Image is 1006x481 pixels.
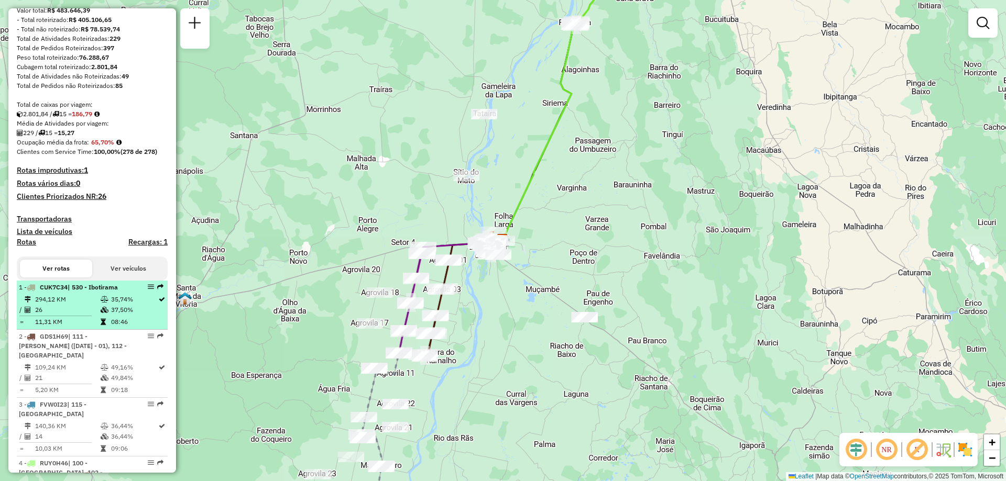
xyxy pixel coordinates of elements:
div: Atividade não roteirizada - MERCADO DO IRIVALDO [361,363,387,374]
strong: 2.801,84 [91,63,117,71]
td: 08:46 [111,317,158,327]
td: = [19,443,24,454]
h4: Clientes Priorizados NR: [17,192,168,201]
i: Tempo total em rota [101,445,106,452]
td: 49,84% [111,373,158,383]
h4: Rotas vários dias: [17,179,168,188]
div: Total de caixas por viagem: [17,100,168,109]
i: Total de Atividades [25,307,31,313]
i: Total de rotas [52,111,59,117]
i: % de utilização da cubagem [101,307,108,313]
div: Atividade não roteirizada - BAR DO JUCIELIO [368,461,395,472]
strong: 1 [84,165,88,175]
span: GDS1H69 [40,332,68,340]
span: | [815,473,817,480]
div: Valor total: [17,6,168,15]
i: Rota otimizada [159,423,165,429]
td: = [19,385,24,395]
strong: 85 [115,82,123,90]
img: Fluxo de ruas [935,441,952,458]
em: Rota exportada [157,333,163,339]
td: / [19,373,24,383]
strong: 186,79 [72,110,92,118]
div: Total de Atividades não Roteirizadas: [17,72,168,81]
i: Tempo total em rota [101,387,106,393]
div: Atividade não roteirizada - DESTRIBUIDORA VIRA C [361,363,387,373]
i: Rota otimizada [159,364,165,371]
strong: R$ 405.106,65 [69,16,112,24]
strong: 65,70% [91,138,114,146]
a: OpenStreetMap [850,473,894,480]
i: % de utilização da cubagem [101,433,108,440]
em: Rota exportada [157,401,163,407]
div: Atividade não roteirizada - CONVENIENCIA POSTO D [348,429,375,440]
button: Ver rotas [20,260,92,277]
a: Rotas [17,238,36,247]
div: Atividade não roteirizada - LILIA ALVES MENDES [382,422,408,432]
button: Ver veículos [92,260,165,277]
a: Leaflet [789,473,814,480]
strong: 49 [122,72,129,80]
div: Atividade não roteirizada - MERCADINHO JM JANIL [338,452,364,462]
h4: Rotas improdutivas: [17,166,168,175]
i: Total de rotas [38,130,45,136]
div: Atividade não roteirizada - DISTRIBUIDORA SILVA [357,318,383,329]
td: 36,44% [111,431,158,442]
span: + [989,435,996,449]
i: % de utilização do peso [101,364,108,371]
span: | 115 - [GEOGRAPHIC_DATA] [19,400,86,418]
div: Atividade não roteirizada - DISTRIBUIDORA DISQUE [349,432,376,442]
td: 11,31 KM [35,317,100,327]
strong: (278 de 278) [121,148,157,155]
strong: R$ 483.646,39 [47,6,90,14]
strong: R$ 78.539,74 [81,25,120,33]
div: Atividade não roteirizada - DIS DISTRIBUIDORA [351,412,377,422]
i: Distância Total [25,364,31,371]
td: 294,12 KM [35,294,100,305]
span: − [989,451,996,464]
span: 1 - [19,283,118,291]
a: Zoom out [984,450,1000,466]
em: Opções [148,460,154,466]
h4: Transportadoras [17,215,168,223]
span: Ocultar deslocamento [844,437,869,462]
span: | 530 - Ibotirama [68,283,118,291]
i: Total de Atividades [25,375,31,381]
div: Total de Pedidos Roteirizados: [17,43,168,53]
div: Atividade não roteirizada - JOSENILTON RAIMUNDO DE SOUZA [368,461,395,471]
div: Atividade não roteirizada - TAMIRES BEZERRA DA SILVA [367,287,393,298]
i: % de utilização do peso [101,296,108,303]
i: Rota otimizada [159,296,165,303]
strong: 15,27 [58,129,74,137]
td: 10,03 KM [35,443,100,454]
div: Peso total roteirizado: [17,53,168,62]
i: Cubagem total roteirizado [17,111,23,117]
i: Distância Total [25,423,31,429]
div: Total de Pedidos não Roteirizados: [17,81,168,91]
td: / [19,431,24,442]
i: Distância Total [25,296,31,303]
td: 36,44% [111,421,158,431]
td: 140,36 KM [35,421,100,431]
span: FVW0I23 [40,400,67,408]
div: Atividade não roteirizada - MIRIAM FRANCISCA DE DEUS [471,109,497,119]
div: 229 / 15 = [17,128,168,138]
div: Atividade não roteirizada - BAR DO VALDETO [572,312,598,322]
span: RUY0H46 [40,459,68,467]
span: 2 - [19,332,127,359]
strong: 397 [103,44,114,52]
div: Atividade não roteirizada - DISTRIBUIDORA PIRAJ [386,348,412,359]
h4: Lista de veículos [17,227,168,236]
td: 21 [35,373,100,383]
strong: 229 [110,35,121,42]
strong: 0 [76,178,80,188]
a: Nova sessão e pesquisa [184,13,205,36]
td: 14 [35,431,100,442]
span: | 111 - [PERSON_NAME] ([DATE] - 01), 112 - [GEOGRAPHIC_DATA] [19,332,127,359]
td: = [19,317,24,327]
span: CUK7C34 [40,283,68,291]
i: Meta Caixas/viagem: 206,52 Diferença: -19,73 [94,111,100,117]
td: 35,74% [111,294,158,305]
span: Clientes com Service Time: [17,148,94,155]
